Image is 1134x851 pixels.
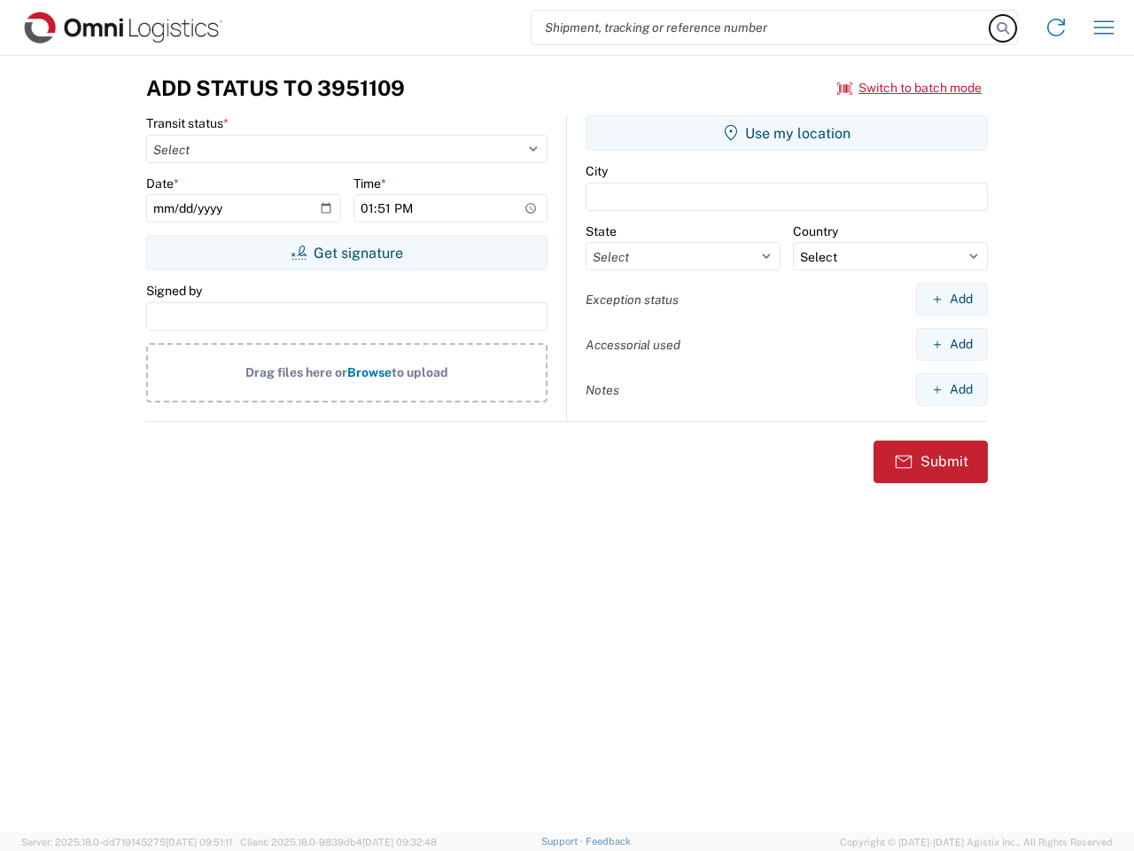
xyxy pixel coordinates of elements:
[353,176,386,191] label: Time
[541,836,586,847] a: Support
[245,365,347,379] span: Drag files here or
[21,837,232,847] span: Server: 2025.18.0-dd719145275
[586,836,631,847] a: Feedback
[532,11,990,44] input: Shipment, tracking or reference number
[362,837,437,847] span: [DATE] 09:32:48
[916,283,988,316] button: Add
[916,328,988,361] button: Add
[586,292,679,308] label: Exception status
[793,223,838,239] label: Country
[240,837,437,847] span: Client: 2025.18.0-9839db4
[586,382,619,398] label: Notes
[146,115,229,131] label: Transit status
[916,373,988,406] button: Add
[347,365,392,379] span: Browse
[146,283,202,299] label: Signed by
[392,365,448,379] span: to upload
[586,337,680,353] label: Accessorial used
[146,75,405,101] h3: Add Status to 3951109
[837,74,982,103] button: Switch to batch mode
[166,837,232,847] span: [DATE] 09:51:11
[840,834,1113,850] span: Copyright © [DATE]-[DATE] Agistix Inc., All Rights Reserved
[586,115,988,151] button: Use my location
[146,235,548,270] button: Get signature
[874,441,988,483] button: Submit
[586,223,617,239] label: State
[146,176,179,191] label: Date
[586,163,608,179] label: City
